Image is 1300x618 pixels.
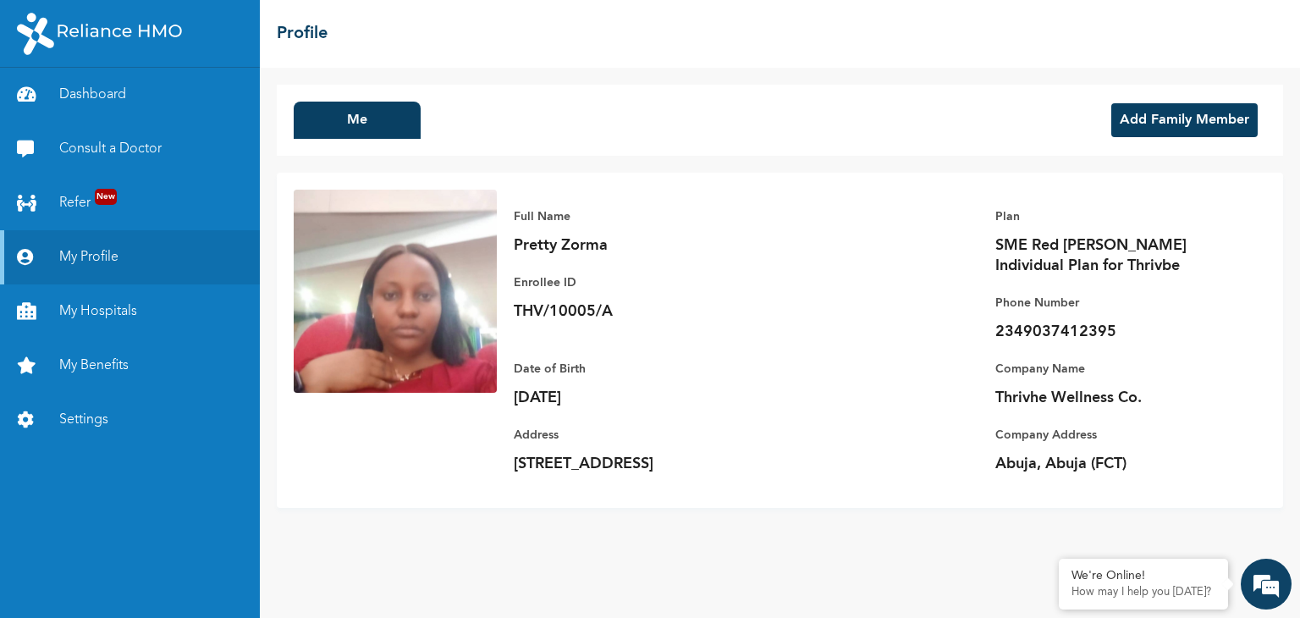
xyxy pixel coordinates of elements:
[514,425,751,445] p: Address
[995,425,1232,445] p: Company Address
[514,454,751,474] p: [STREET_ADDRESS]
[514,301,751,322] p: THV/10005/A
[995,388,1232,408] p: Thrivhe Wellness Co.
[17,13,182,55] img: RelianceHMO's Logo
[995,207,1232,227] p: Plan
[1071,586,1215,599] p: How may I help you today?
[514,273,751,293] p: Enrollee ID
[95,189,117,205] span: New
[277,21,328,47] h2: Profile
[995,293,1232,313] p: Phone Number
[294,190,497,393] img: Enrollee
[514,388,751,408] p: [DATE]
[294,102,421,139] button: Me
[995,454,1232,474] p: Abuja, Abuja (FCT)
[1071,569,1215,583] div: We're Online!
[995,359,1232,379] p: Company Name
[1111,103,1258,137] button: Add Family Member
[995,235,1232,276] p: SME Red [PERSON_NAME] Individual Plan for Thrivbe
[514,235,751,256] p: Pretty Zorma
[995,322,1232,342] p: 2349037412395
[514,207,751,227] p: Full Name
[514,359,751,379] p: Date of Birth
